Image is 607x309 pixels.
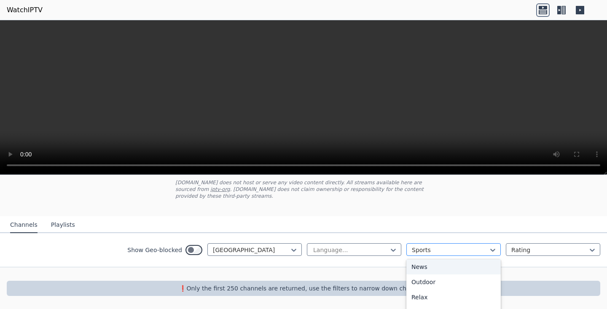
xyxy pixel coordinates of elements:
[127,246,182,254] label: Show Geo-blocked
[210,186,230,192] a: iptv-org
[10,217,38,233] button: Channels
[51,217,75,233] button: Playlists
[175,179,432,199] p: [DOMAIN_NAME] does not host or serve any video content directly. All streams available here are s...
[406,274,501,290] div: Outdoor
[406,290,501,305] div: Relax
[406,259,501,274] div: News
[10,284,597,293] p: ❗️Only the first 250 channels are returned, use the filters to narrow down channels.
[7,5,43,15] a: WatchIPTV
